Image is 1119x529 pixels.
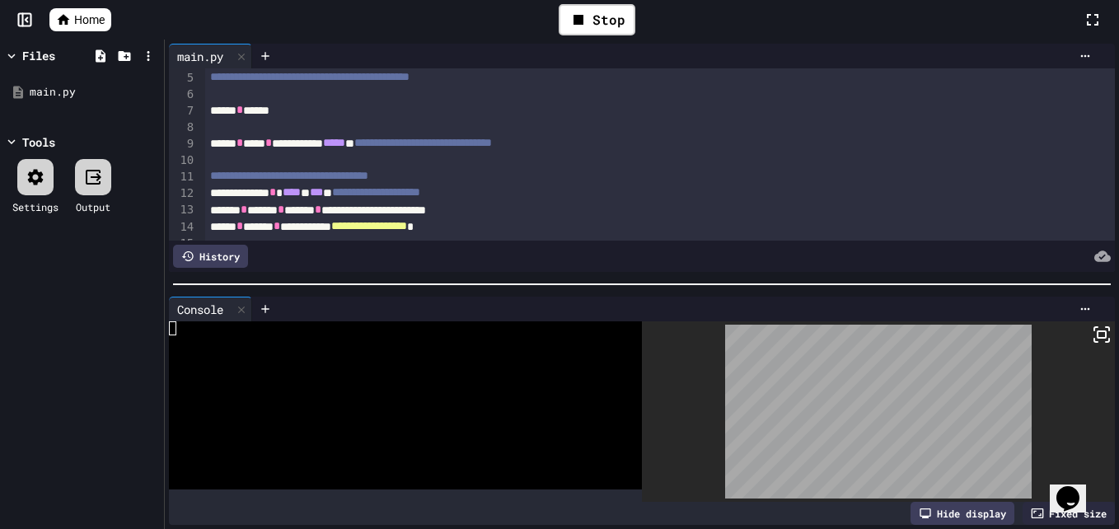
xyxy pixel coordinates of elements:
[49,8,111,31] a: Home
[169,301,232,318] div: Console
[169,219,196,236] div: 14
[169,185,196,202] div: 12
[30,84,158,101] div: main.py
[169,152,196,169] div: 10
[559,4,635,35] div: Stop
[1050,463,1103,513] iframe: chat widget
[169,236,196,252] div: 15
[169,136,196,152] div: 9
[169,297,252,321] div: Console
[169,48,232,65] div: main.py
[169,44,252,68] div: main.py
[12,199,59,214] div: Settings
[22,47,55,64] div: Files
[173,245,248,268] div: History
[169,103,196,119] div: 7
[169,169,196,185] div: 11
[1023,502,1115,525] div: Fixed size
[169,202,196,218] div: 13
[74,12,105,28] span: Home
[169,70,196,87] div: 5
[22,133,55,151] div: Tools
[169,119,196,136] div: 8
[911,502,1014,525] div: Hide display
[169,87,196,103] div: 6
[76,199,110,214] div: Output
